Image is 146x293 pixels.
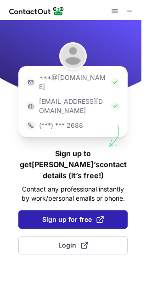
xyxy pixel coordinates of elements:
[26,101,35,111] img: https://contactout.com/extension/app/static/media/login-work-icon.638a5007170bc45168077fde17b29a1...
[42,215,104,224] span: Sign up for free
[18,185,128,203] p: Contact any professional instantly by work/personal emails or phone.
[18,210,128,229] button: Sign up for free
[26,78,35,87] img: https://contactout.com/extension/app/static/media/login-email-icon.f64bce713bb5cd1896fef81aa7b14a...
[111,101,120,111] img: Check Icon
[18,236,128,254] button: Login
[18,148,128,181] h1: Sign up to get [PERSON_NAME]’s contact details (it’s free!)
[9,6,64,17] img: ContactOut v5.3.10
[111,78,120,87] img: Check Icon
[39,73,107,91] p: ***@[DOMAIN_NAME]
[39,97,107,115] p: [EMAIL_ADDRESS][DOMAIN_NAME]
[26,121,35,130] img: https://contactout.com/extension/app/static/media/login-phone-icon.bacfcb865e29de816d437549d7f4cb...
[58,241,88,250] span: Login
[59,42,87,70] img: Elyes BACCOUCHE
